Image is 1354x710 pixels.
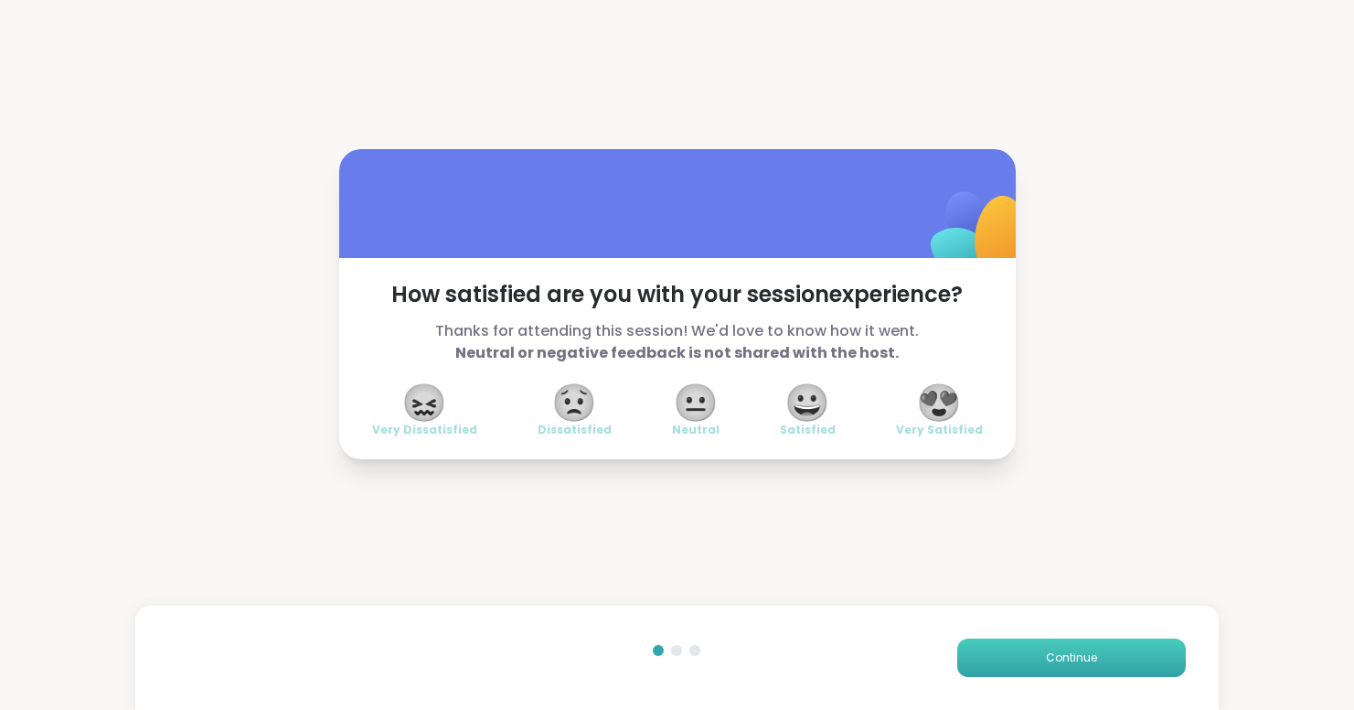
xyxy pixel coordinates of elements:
[538,423,612,437] span: Dissatisfied
[455,342,899,363] b: Neutral or negative feedback is not shared with the host.
[1046,650,1097,666] span: Continue
[372,280,983,309] span: How satisfied are you with your session experience?
[672,423,720,437] span: Neutral
[372,423,477,437] span: Very Dissatisfied
[896,423,983,437] span: Very Satisfied
[551,386,597,419] span: 😟
[957,639,1186,677] button: Continue
[888,144,1070,326] img: ShareWell Logomark
[673,386,719,419] span: 😐
[780,423,836,437] span: Satisfied
[784,386,830,419] span: 😀
[372,320,983,364] span: Thanks for attending this session! We'd love to know how it went.
[916,386,962,419] span: 😍
[401,386,447,419] span: 😖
